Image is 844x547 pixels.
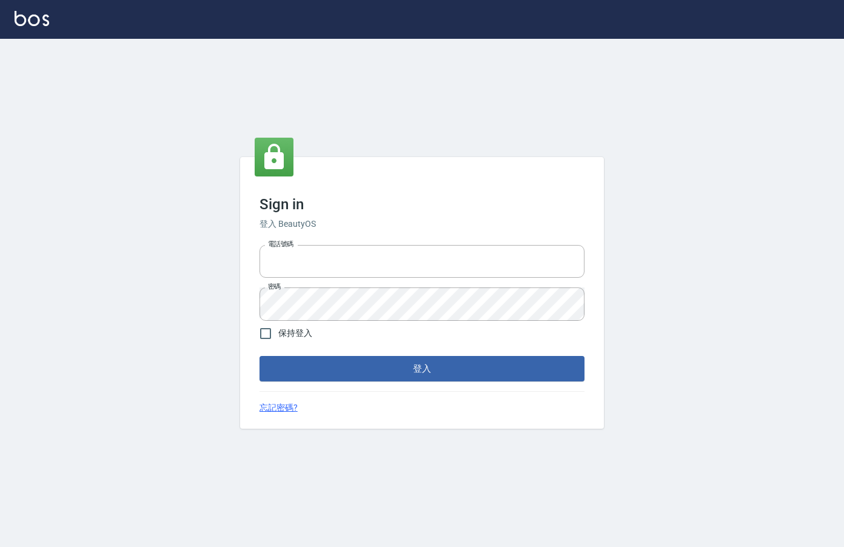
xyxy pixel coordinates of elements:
[15,11,49,26] img: Logo
[260,356,584,381] button: 登入
[260,196,584,213] h3: Sign in
[260,401,298,414] a: 忘記密碼?
[260,218,584,230] h6: 登入 BeautyOS
[268,282,281,291] label: 密碼
[268,240,293,249] label: 電話號碼
[278,327,312,340] span: 保持登入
